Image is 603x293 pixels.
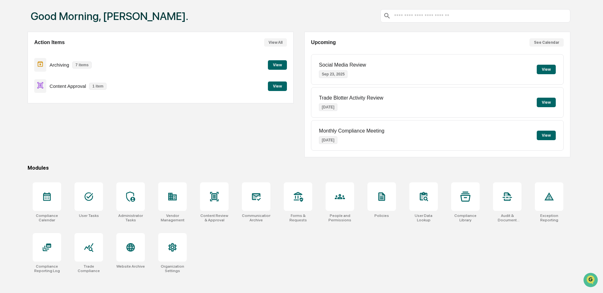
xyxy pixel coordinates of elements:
button: View All [264,38,287,47]
p: Social Media Review [319,62,366,68]
iframe: Open customer support [583,272,600,289]
span: Pylon [63,107,77,112]
p: Archiving [49,62,69,68]
div: 🖐️ [6,81,11,86]
p: Trade Blotter Activity Review [319,95,383,101]
button: View [268,60,287,70]
img: 1746055101610-c473b297-6a78-478c-a979-82029cc54cd1 [6,49,18,60]
span: Data Lookup [13,92,40,98]
p: [DATE] [319,136,337,144]
div: User Tasks [79,213,99,218]
button: View [268,81,287,91]
div: Start new chat [22,49,104,55]
div: 🗄️ [46,81,51,86]
p: Sep 23, 2025 [319,70,347,78]
button: View [537,98,556,107]
p: Content Approval [49,83,86,89]
div: Forms & Requests [284,213,312,222]
div: Website Archive [116,264,145,269]
div: Content Review & Approval [200,213,229,222]
h2: Upcoming [311,40,336,45]
span: Preclearance [13,80,41,86]
a: 🗄️Attestations [43,77,81,89]
p: How can we help? [6,13,115,23]
a: View [268,62,287,68]
a: Powered byPylon [45,107,77,112]
div: User Data Lookup [409,213,438,222]
div: Compliance Reporting Log [33,264,61,273]
div: Modules [28,165,570,171]
span: Attestations [52,80,79,86]
a: 🔎Data Lookup [4,89,42,101]
div: Organization Settings [158,264,187,273]
div: Trade Compliance [75,264,103,273]
p: [DATE] [319,103,337,111]
div: 🔎 [6,93,11,98]
div: Compliance Calendar [33,213,61,222]
button: See Calendar [529,38,564,47]
a: View [268,83,287,89]
div: Policies [374,213,389,218]
div: Exception Reporting [535,213,563,222]
button: View [537,131,556,140]
div: People and Permissions [326,213,354,222]
p: Monthly Compliance Meeting [319,128,384,134]
div: We're available if you need us! [22,55,80,60]
a: 🖐️Preclearance [4,77,43,89]
div: Administrator Tasks [116,213,145,222]
div: Vendor Management [158,213,187,222]
p: 7 items [72,62,92,68]
button: View [537,65,556,74]
div: Compliance Library [451,213,480,222]
div: Communications Archive [242,213,270,222]
h1: Good Morning, [PERSON_NAME]. [31,10,188,23]
h2: Action Items [34,40,65,45]
div: Audit & Document Logs [493,213,522,222]
p: 1 item [89,83,107,90]
button: Start new chat [108,50,115,58]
